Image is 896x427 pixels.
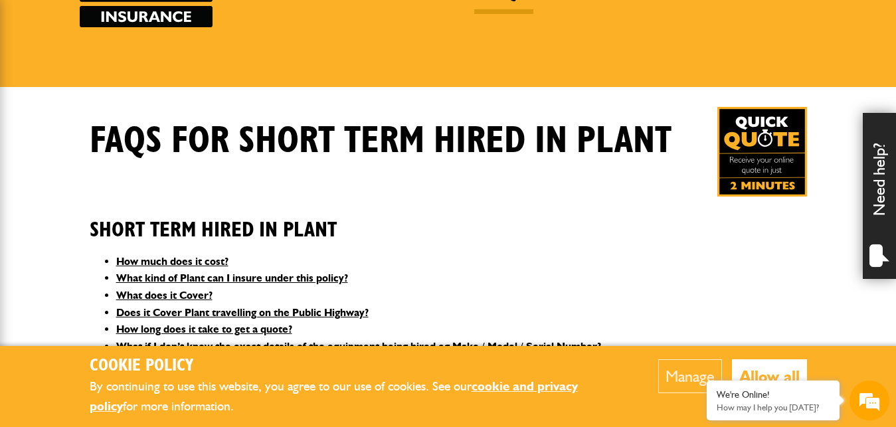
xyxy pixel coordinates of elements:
h2: Cookie Policy [90,356,618,377]
a: How much does it cost? [116,255,228,268]
div: Need help? [863,113,896,279]
button: Allow all [732,359,807,393]
img: Quick Quote [717,107,807,197]
a: Does it Cover Plant travelling on the Public Highway? [116,306,369,319]
a: cookie and privacy policy [90,379,578,414]
a: How long does it take to get a quote? [116,323,292,335]
h2: Short Term Hired In Plant [90,197,807,242]
a: Get your insurance quote in just 2-minutes [717,107,807,197]
a: What does it Cover? [116,289,213,301]
a: What kind of Plant can I insure under this policy? [116,272,348,284]
a: What if I don’t know the exact details of the equipment being hired eg Make / Model / Serial Number? [116,340,601,353]
button: Manage [658,359,722,393]
p: By continuing to use this website, you agree to our use of cookies. See our for more information. [90,377,618,417]
h1: FAQS for Short Term Hired In Plant [90,119,672,163]
p: How may I help you today? [717,402,830,412]
div: We're Online! [717,389,830,400]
